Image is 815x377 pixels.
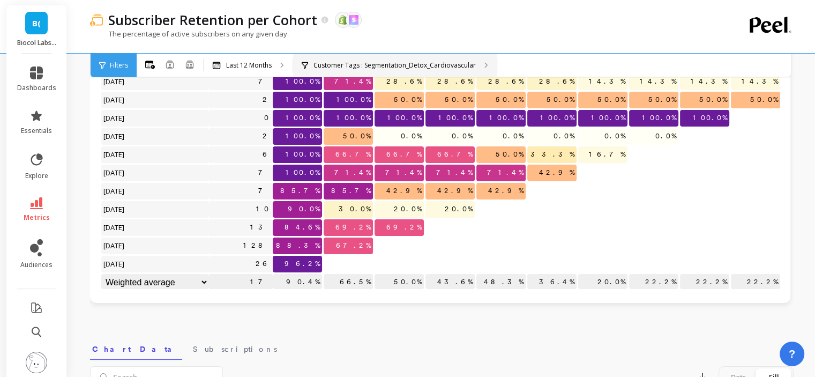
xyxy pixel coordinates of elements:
[443,201,475,217] span: 20.0%
[789,346,795,361] span: ?
[337,201,373,217] span: 30.0%
[334,238,373,254] span: 67.2%
[20,261,53,269] span: audiences
[332,73,373,90] span: 71.4%
[32,17,41,29] span: B(
[434,165,475,181] span: 71.4%
[260,128,273,144] a: 2
[256,183,273,199] a: 7
[653,128,678,144] span: 0.0%
[17,39,56,47] p: Biocol Labs (US)
[587,73,627,90] span: 14.3%
[375,274,424,290] p: 50.0%
[101,201,128,217] span: [DATE]
[537,165,577,181] span: 42.9%
[443,92,475,108] span: 50.0%
[494,92,526,108] span: 50.0%
[544,92,577,108] span: 50.0%
[494,146,526,162] span: 50.0%
[425,274,475,290] p: 43.6%
[485,165,526,181] span: 71.4%
[208,274,273,290] p: 17
[92,344,180,354] span: Chart Data
[273,274,322,290] p: 90.4%
[283,92,322,108] span: 100.0%
[436,110,475,126] span: 100.0%
[101,92,128,108] span: [DATE]
[527,274,577,290] p: 36.4%
[486,73,526,90] span: 28.6%
[646,92,678,108] span: 50.0%
[551,128,577,144] span: 0.0%
[731,274,780,290] p: 22.2%
[500,128,526,144] span: 0.0%
[332,165,373,181] span: 71.4%
[450,128,475,144] span: 0.0%
[629,274,678,290] p: 22.2%
[283,146,322,162] span: 100.0%
[748,92,780,108] span: 50.0%
[589,110,627,126] span: 100.0%
[383,165,424,181] span: 71.4%
[399,128,424,144] span: 0.0%
[640,110,678,126] span: 100.0%
[341,128,373,144] span: 50.0%
[334,110,373,126] span: 100.0%
[680,274,729,290] p: 22.2%
[392,201,424,217] span: 20.0%
[435,183,475,199] span: 42.9%
[260,92,273,108] a: 2
[282,219,322,235] span: 84.6%
[384,219,424,235] span: 69.2%
[101,183,128,199] span: [DATE]
[333,146,373,162] span: 66.7%
[587,146,627,162] span: 16.7%
[384,73,424,90] span: 28.6%
[435,146,475,162] span: 66.7%
[528,146,577,162] span: 33.3%
[101,238,128,254] span: [DATE]
[384,183,424,199] span: 42.9%
[101,256,128,272] span: [DATE]
[283,73,322,90] span: 100.0%
[476,274,526,290] p: 48.3%
[384,146,424,162] span: 66.7%
[333,219,373,235] span: 69.2%
[487,110,526,126] span: 100.0%
[262,110,273,126] a: 0
[101,146,128,162] span: [DATE]
[254,201,273,217] a: 10
[17,84,56,92] span: dashboards
[780,342,804,366] button: ?
[486,183,526,199] span: 42.9%
[101,73,128,90] span: [DATE]
[248,219,273,235] a: 13
[101,219,128,235] span: [DATE]
[435,73,475,90] span: 28.6%
[283,165,322,181] span: 100.0%
[349,15,358,25] img: api.skio.svg
[110,61,128,70] span: Filters
[385,110,424,126] span: 100.0%
[226,61,272,70] p: Last 12 Months
[286,201,322,217] span: 90.0%
[90,13,103,26] img: header icon
[274,238,322,254] span: 88.3%
[282,256,322,272] span: 96.2%
[256,73,273,90] a: 7
[334,92,373,108] span: 100.0%
[283,110,322,126] span: 100.0%
[260,146,273,162] a: 6
[278,183,322,199] span: 85.7%
[90,29,289,39] p: The percentage of active subscribers on any given day.
[602,128,627,144] span: 0.0%
[24,213,50,222] span: metrics
[283,128,322,144] span: 100.0%
[537,73,577,90] span: 28.6%
[193,344,277,354] span: Subscriptions
[338,15,348,25] img: api.shopify.svg
[392,92,424,108] span: 50.0%
[578,274,627,290] p: 20.0%
[101,128,128,144] span: [DATE]
[108,11,317,29] p: Subscriber Retention per Cohort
